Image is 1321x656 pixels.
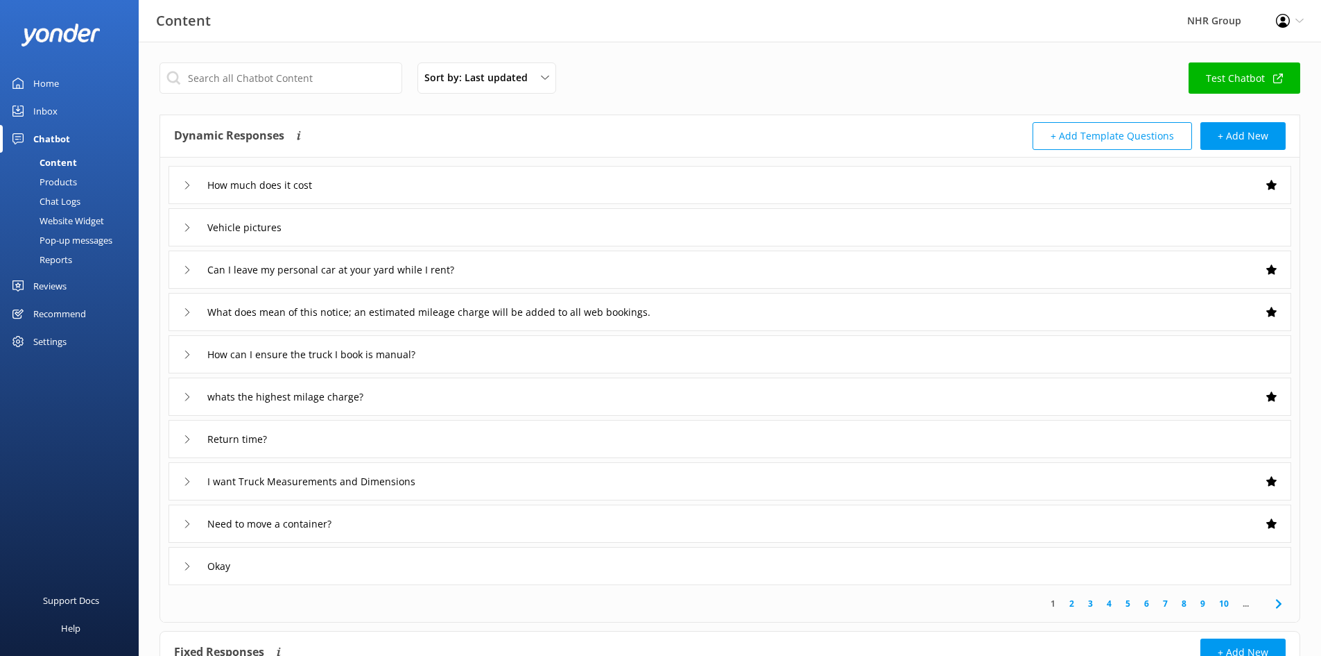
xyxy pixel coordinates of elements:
[1236,597,1256,610] span: ...
[174,122,284,150] h4: Dynamic Responses
[1189,62,1300,94] a: Test Chatbot
[8,153,139,172] a: Content
[8,172,77,192] div: Products
[8,250,72,269] div: Reports
[1062,597,1081,610] a: 2
[8,192,139,211] a: Chat Logs
[8,211,139,230] a: Website Widget
[8,250,139,269] a: Reports
[61,614,80,642] div: Help
[1200,122,1286,150] button: + Add New
[1081,597,1100,610] a: 3
[156,10,211,32] h3: Content
[1137,597,1156,610] a: 6
[33,69,59,97] div: Home
[33,300,86,328] div: Recommend
[33,272,67,300] div: Reviews
[1193,597,1212,610] a: 9
[33,97,58,125] div: Inbox
[8,172,139,192] a: Products
[1044,597,1062,610] a: 1
[1212,597,1236,610] a: 10
[1100,597,1119,610] a: 4
[43,587,99,614] div: Support Docs
[1175,597,1193,610] a: 8
[33,328,67,355] div: Settings
[1033,122,1192,150] button: + Add Template Questions
[8,192,80,211] div: Chat Logs
[8,153,77,172] div: Content
[8,230,139,250] a: Pop-up messages
[1156,597,1175,610] a: 7
[33,125,70,153] div: Chatbot
[21,24,101,47] img: yonder-white-logo.png
[8,230,112,250] div: Pop-up messages
[424,70,536,85] span: Sort by: Last updated
[159,62,402,94] input: Search all Chatbot Content
[1119,597,1137,610] a: 5
[8,211,104,230] div: Website Widget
